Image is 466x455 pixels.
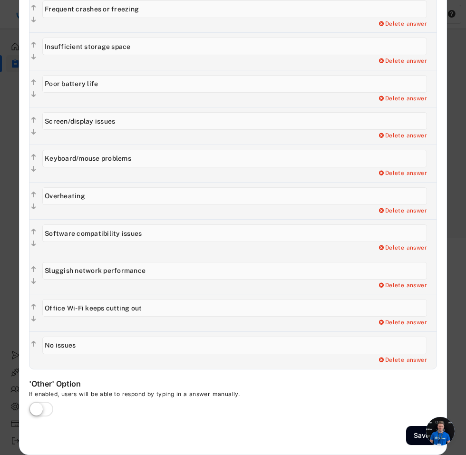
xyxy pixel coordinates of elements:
[31,4,36,12] text: 
[378,207,427,215] div: Delete answer
[378,170,427,177] div: Delete answer
[29,239,38,249] button: 
[378,319,427,327] div: Delete answer
[31,228,36,236] text: 
[31,128,36,136] text: 
[378,58,427,65] div: Delete answer
[29,153,38,162] button: 
[29,302,38,312] button: 
[29,277,38,286] button: 
[378,357,427,364] div: Delete answer
[29,3,38,13] button: 
[31,315,36,323] text: 
[31,16,36,24] text: 
[29,379,219,390] div: 'Other' Option
[31,240,36,248] text: 
[42,262,427,280] input: Sluggish network performance
[31,78,36,87] text: 
[29,202,38,212] button: 
[31,265,36,273] text: 
[378,282,427,290] div: Delete answer
[426,417,455,445] div: Open chat
[378,20,427,28] div: Delete answer
[29,390,314,402] div: If enabled, users will be able to respond by typing in a answer manually.
[29,314,38,324] button: 
[29,339,38,349] button: 
[29,15,38,25] button: 
[42,112,427,130] input: Screen/display issues
[31,303,36,311] text: 
[42,187,427,205] input: Overheating
[378,95,427,103] div: Delete answer
[42,75,427,93] input: Poor battery life
[29,127,38,137] button: 
[31,203,36,211] text: 
[31,41,36,49] text: 
[29,116,38,125] button: 
[42,0,427,18] input: Frequent crashes or freezing
[29,190,38,200] button: 
[29,40,38,50] button: 
[31,153,36,161] text: 
[31,90,36,98] text: 
[378,244,427,252] div: Delete answer
[29,265,38,274] button: 
[29,90,38,99] button: 
[29,52,38,62] button: 
[29,227,38,237] button: 
[42,337,427,354] input: No issues
[42,150,427,167] input: Keyboard/mouse problems
[31,191,36,199] text: 
[42,224,427,242] input: Software compatibility issues
[29,165,38,174] button: 
[29,78,38,87] button: 
[31,277,36,285] text: 
[31,165,36,173] text: 
[31,340,36,348] text: 
[31,53,36,61] text: 
[31,116,36,124] text: 
[42,299,427,317] input: Office Wi-Fi keeps cutting out
[378,132,427,140] div: Delete answer
[406,426,437,445] button: Save
[42,38,427,55] input: Insufficient storage space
